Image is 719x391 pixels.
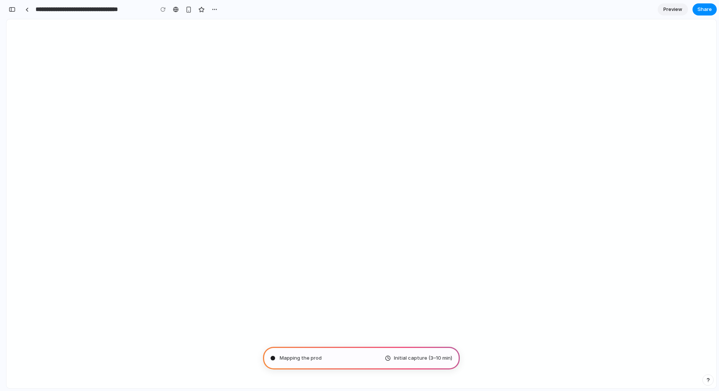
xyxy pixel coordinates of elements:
span: Preview [663,6,682,13]
button: Share [693,3,717,15]
span: Initial capture (3–10 min) [394,354,452,362]
span: Share [697,6,712,13]
span: Mapping the prod [280,354,322,362]
a: Preview [658,3,688,15]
